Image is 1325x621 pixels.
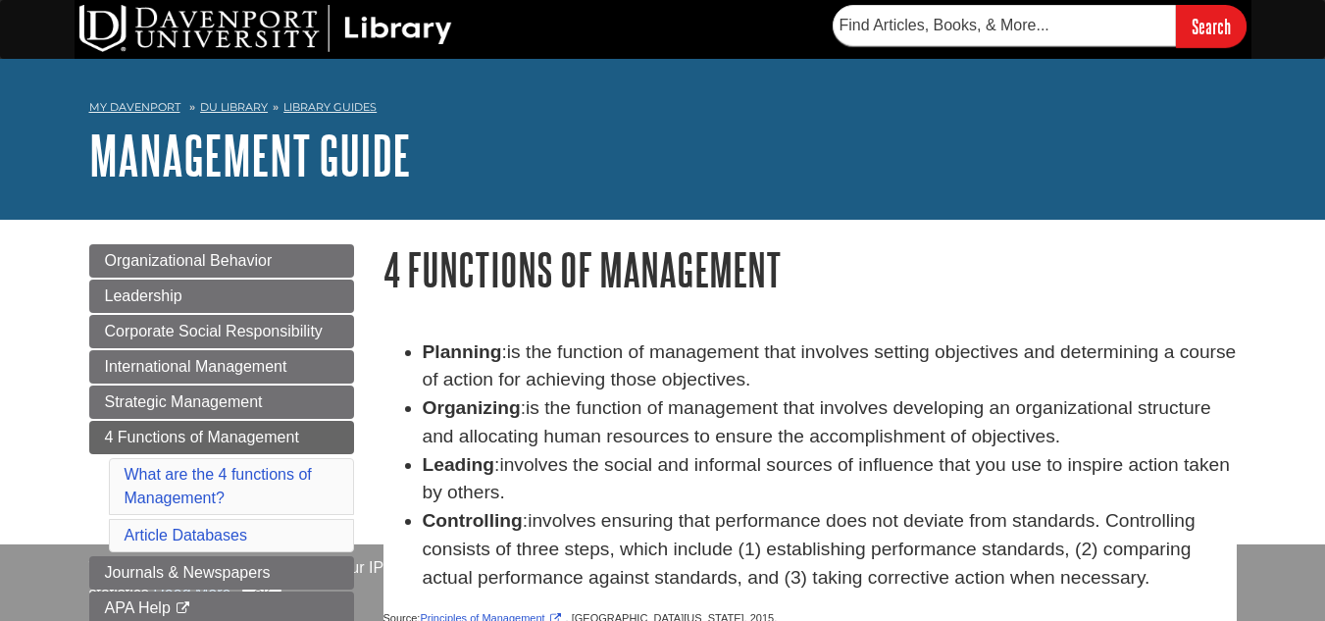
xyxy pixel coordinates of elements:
[1176,5,1247,47] input: Search
[89,386,354,419] a: Strategic Management
[423,454,495,475] strong: Leading
[105,323,323,339] span: Corporate Social Responsibility
[105,564,271,581] span: Journals & Newspapers
[125,466,312,506] a: What are the 4 functions of Management?
[423,507,1237,592] li: :
[89,125,411,185] a: Management Guide
[89,315,354,348] a: Corporate Social Responsibility
[423,397,521,418] strong: Organizing
[89,421,354,454] a: 4 Functions of Management
[833,5,1247,47] form: Searches DU Library's articles, books, and more
[89,94,1237,126] nav: breadcrumb
[423,394,1237,451] li: :
[89,244,354,278] a: Organizational Behavior
[105,287,182,304] span: Leadership
[105,358,287,375] span: International Management
[423,454,1230,503] span: involves the social and informal sources of influence that you use to inspire action taken by oth...
[423,451,1237,508] li: :
[423,341,502,362] strong: Planning
[79,5,452,52] img: DU Library
[89,280,354,313] a: Leadership
[89,556,354,590] a: Journals & Newspapers
[383,244,1237,294] h1: 4 Functions of Management
[833,5,1176,46] input: Find Articles, Books, & More...
[105,599,171,616] span: APA Help
[125,527,247,543] a: Article Databases
[89,99,180,116] a: My Davenport
[423,510,523,531] strong: Controlling
[283,100,377,114] a: Library Guides
[175,602,191,615] i: This link opens in a new window
[105,393,263,410] span: Strategic Management
[423,341,1237,390] span: is the function of management that involves setting objectives and determining a course of action...
[200,100,268,114] a: DU Library
[423,397,1211,446] span: is the function of management that involves developing an organizational structure and allocating...
[423,510,1196,588] span: involves ensuring that performance does not deviate from standards. Controlling consists of three...
[105,429,299,445] span: 4 Functions of Management
[105,252,273,269] span: Organizational Behavior
[423,338,1237,395] li: :
[89,350,354,384] a: International Management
